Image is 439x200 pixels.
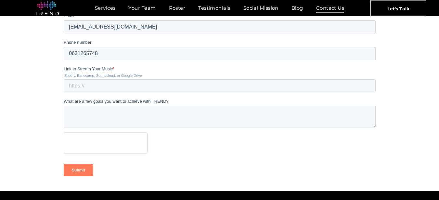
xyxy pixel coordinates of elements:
[322,125,439,200] iframe: Chat Widget
[192,3,237,13] a: Testimonials
[310,3,351,13] a: Contact Us
[35,1,59,16] img: logo
[88,3,122,13] a: Services
[162,3,192,13] a: Roster
[237,3,285,13] a: Social Mission
[387,0,409,17] span: Let's Talk
[285,3,310,13] a: Blog
[122,3,162,13] a: Your Team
